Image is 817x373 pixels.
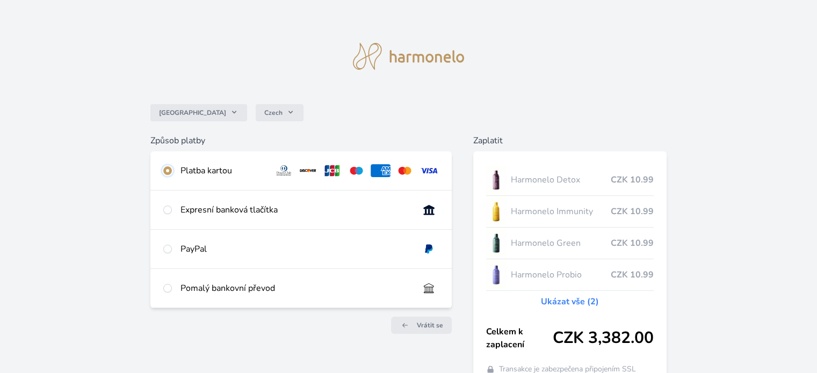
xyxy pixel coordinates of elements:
[256,104,303,121] button: Czech
[419,203,439,216] img: onlineBanking_CZ.svg
[180,282,410,295] div: Pomalý bankovní převod
[353,43,465,70] img: logo.svg
[486,261,507,288] img: CLEAN_PROBIO_se_stinem_x-lo.jpg
[419,164,439,177] img: visa.svg
[486,166,507,193] img: DETOX_se_stinem_x-lo.jpg
[322,164,342,177] img: jcb.svg
[264,108,283,117] span: Czech
[510,173,610,186] span: Harmonelo Detox
[159,108,226,117] span: [GEOGRAPHIC_DATA]
[180,203,410,216] div: Expresní banková tlačítka
[611,205,654,218] span: CZK 10.99
[510,237,610,250] span: Harmonelo Green
[473,134,667,147] h6: Zaplatit
[419,243,439,255] img: paypal.svg
[419,282,439,295] img: bankTransfer_IBAN.svg
[553,328,654,348] span: CZK 3,382.00
[486,230,507,257] img: CLEAN_GREEN_se_stinem_x-lo.jpg
[541,295,599,308] a: Ukázat vše (2)
[417,321,443,330] span: Vrátit se
[180,243,410,255] div: PayPal
[611,173,654,186] span: CZK 10.99
[298,164,318,177] img: discover.svg
[150,104,247,121] button: [GEOGRAPHIC_DATA]
[486,325,553,351] span: Celkem k zaplacení
[510,268,610,281] span: Harmonelo Probio
[611,268,654,281] span: CZK 10.99
[346,164,366,177] img: maestro.svg
[395,164,415,177] img: mc.svg
[274,164,294,177] img: diners.svg
[510,205,610,218] span: Harmonelo Immunity
[391,317,452,334] a: Vrátit se
[150,134,451,147] h6: Způsob platby
[611,237,654,250] span: CZK 10.99
[486,198,507,225] img: IMMUNITY_se_stinem_x-lo.jpg
[180,164,265,177] div: Platba kartou
[371,164,391,177] img: amex.svg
